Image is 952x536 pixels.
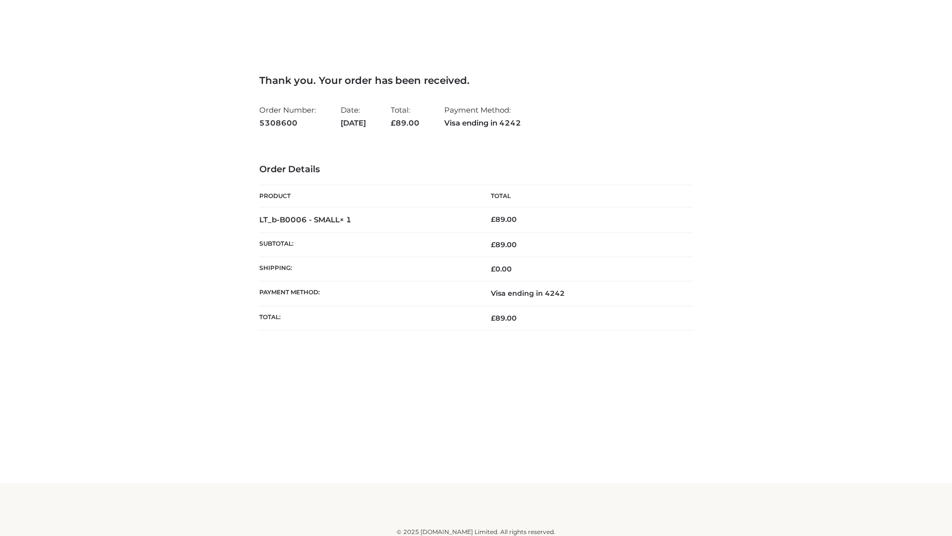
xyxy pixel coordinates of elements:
th: Total: [259,306,476,330]
span: 89.00 [391,118,419,128]
li: Total: [391,101,419,132]
li: Payment Method: [444,101,521,132]
span: £ [491,265,495,273]
span: £ [391,118,396,128]
strong: × 1 [340,215,352,224]
strong: [DATE] [341,117,366,130]
th: Shipping: [259,257,476,281]
th: Product [259,185,476,207]
span: £ [491,215,495,224]
span: £ [491,240,495,249]
li: Date: [341,101,366,132]
th: Subtotal: [259,232,476,257]
span: 89.00 [491,314,517,323]
li: Order Number: [259,101,316,132]
strong: 5308600 [259,117,316,130]
strong: LT_b-B0006 - SMALL [259,215,352,224]
bdi: 89.00 [491,215,517,224]
th: Total [476,185,693,207]
h3: Thank you. Your order has been received. [259,74,693,86]
td: Visa ending in 4242 [476,281,693,306]
span: 89.00 [491,240,517,249]
strong: Visa ending in 4242 [444,117,521,130]
h3: Order Details [259,164,693,175]
th: Payment method: [259,281,476,306]
span: £ [491,314,495,323]
bdi: 0.00 [491,265,512,273]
